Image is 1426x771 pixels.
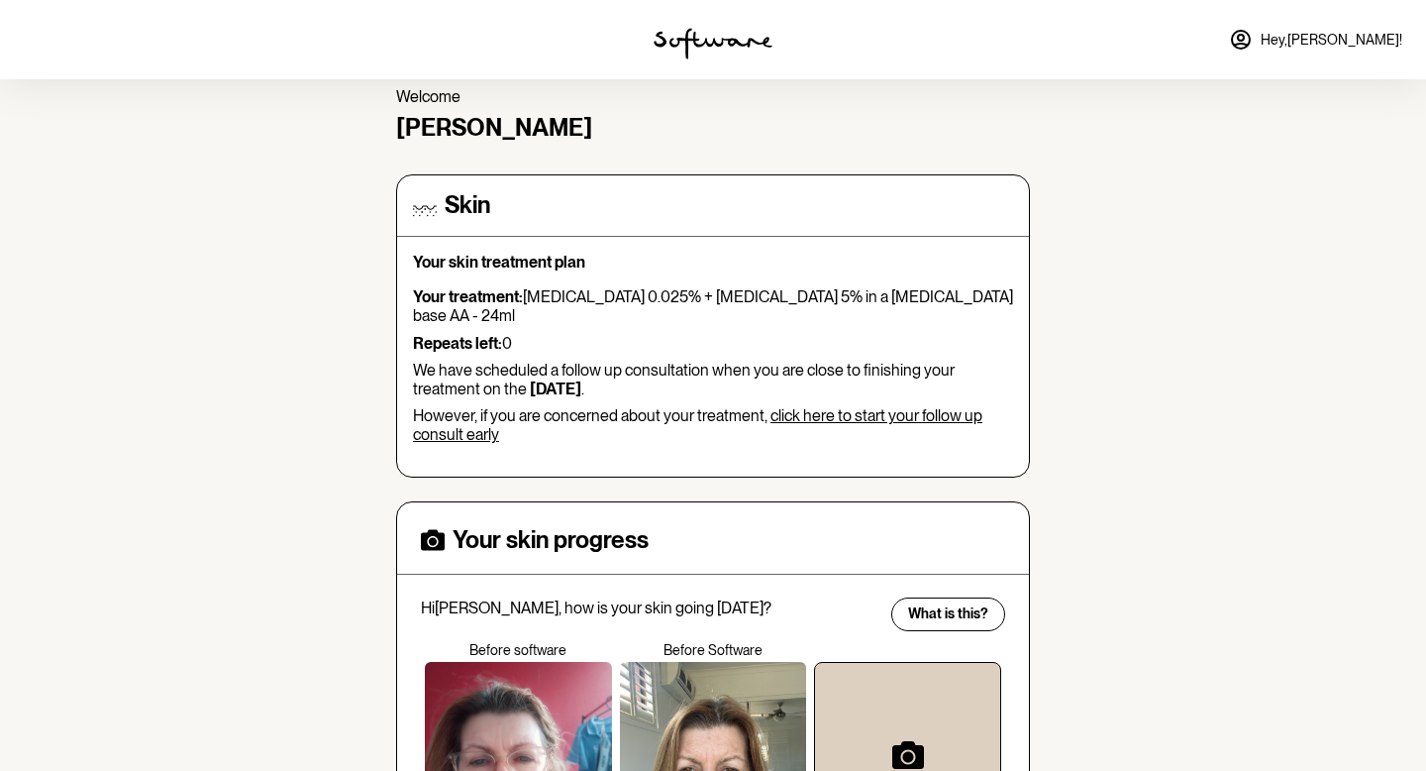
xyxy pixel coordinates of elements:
p: 0 [413,334,1013,353]
p: Hi [PERSON_NAME] , how is your skin going [DATE]? [421,599,878,617]
p: Welcome [396,87,1030,106]
h4: Your skin progress [453,526,649,555]
a: Hey,[PERSON_NAME]! [1217,16,1414,63]
p: Before Software [616,642,811,659]
button: What is this? [891,598,1005,631]
span: Hey, [PERSON_NAME] ! [1261,32,1402,49]
img: software logo [654,28,772,59]
b: [DATE] [530,380,581,398]
p: We have scheduled a follow up consultation when you are close to finishing your treatment on the . [413,361,1013,398]
span: What is this? [908,606,988,622]
strong: Your treatment: [413,287,523,306]
p: Your skin treatment plan [413,253,1013,272]
p: [MEDICAL_DATA] 0.025% + [MEDICAL_DATA] 5% in a [MEDICAL_DATA] base AA - 24ml [413,287,1013,325]
h4: Skin [445,191,490,220]
p: Before software [421,642,616,659]
h4: [PERSON_NAME] [396,114,1030,143]
a: click here to start your follow up consult early [413,406,982,444]
p: However, if you are concerned about your treatment, [413,406,1013,444]
strong: Repeats left: [413,334,502,353]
